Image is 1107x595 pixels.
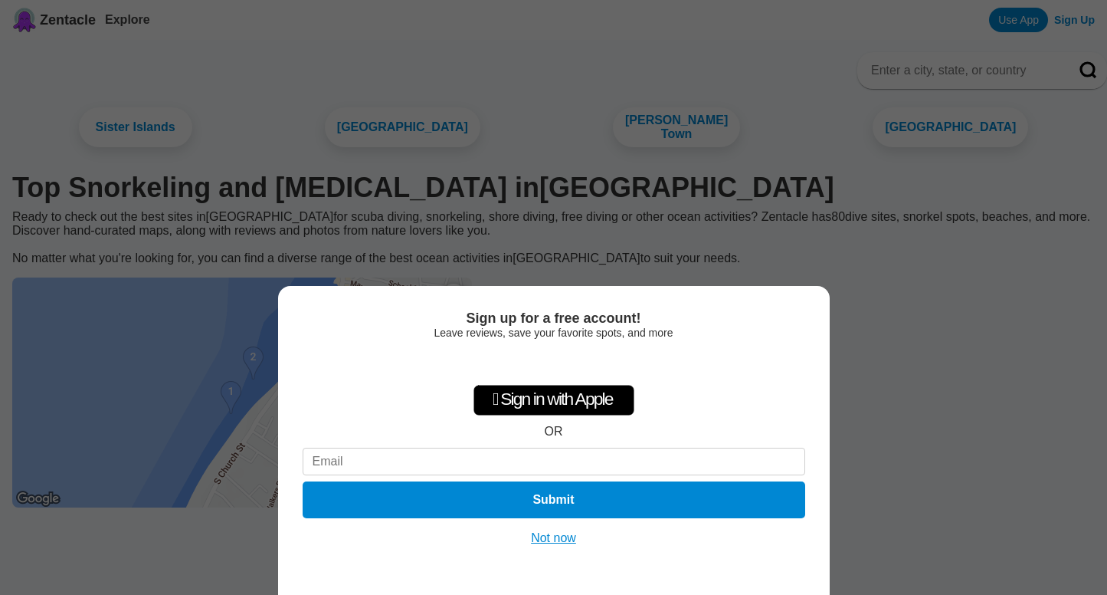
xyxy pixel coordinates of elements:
div: Leave reviews, save your favorite spots, and more [303,327,805,339]
iframe: Sign in with Google Button [476,347,632,380]
button: Submit [303,482,805,518]
input: Email [303,448,805,475]
button: Not now [526,531,581,546]
div: Sign up for a free account! [303,311,805,327]
div: Sign in with Apple [473,385,634,416]
div: OR [545,425,563,439]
